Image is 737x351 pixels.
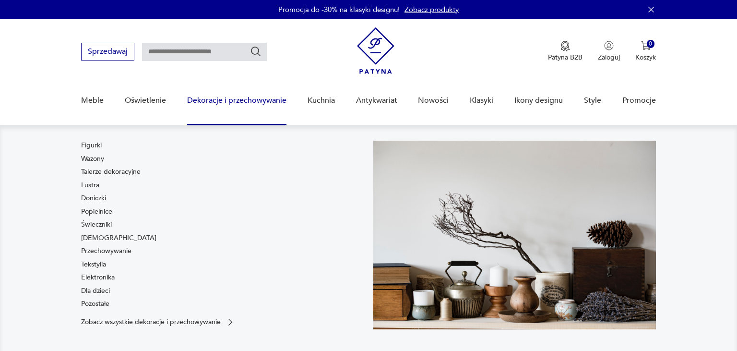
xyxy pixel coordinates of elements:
[278,5,400,14] p: Promocja do -30% na klasyki designu!
[560,41,570,51] img: Ikona medalu
[81,167,141,177] a: Talerze dekoracyjne
[635,53,656,62] p: Koszyk
[548,41,582,62] a: Ikona medaluPatyna B2B
[187,82,286,119] a: Dekoracje i przechowywanie
[635,41,656,62] button: 0Koszyk
[548,53,582,62] p: Patyna B2B
[81,49,134,56] a: Sprzedawaj
[81,43,134,61] button: Sprzedawaj
[548,41,582,62] button: Patyna B2B
[604,41,614,50] img: Ikonka użytkownika
[308,82,335,119] a: Kuchnia
[404,5,459,14] a: Zobacz produkty
[81,319,221,325] p: Zobacz wszystkie dekoracje i przechowywanie
[357,27,394,74] img: Patyna - sklep z meblami i dekoracjami vintage
[584,82,601,119] a: Style
[81,181,99,190] a: Lustra
[356,82,397,119] a: Antykwariat
[647,40,655,48] div: 0
[125,82,166,119] a: Oświetlenie
[81,141,102,150] a: Figurki
[81,194,106,203] a: Doniczki
[81,299,109,309] a: Pozostałe
[470,82,493,119] a: Klasyki
[598,41,620,62] button: Zaloguj
[81,246,131,256] a: Przechowywanie
[641,41,651,50] img: Ikona koszyka
[622,82,656,119] a: Promocje
[250,46,262,57] button: Szukaj
[81,154,104,164] a: Wazony
[81,286,110,296] a: Dla dzieci
[81,82,104,119] a: Meble
[418,82,449,119] a: Nowości
[81,317,235,327] a: Zobacz wszystkie dekoracje i przechowywanie
[598,53,620,62] p: Zaloguj
[81,273,115,282] a: Elektronika
[81,207,112,217] a: Popielnice
[81,233,156,243] a: [DEMOGRAPHIC_DATA]
[514,82,563,119] a: Ikony designu
[373,141,656,329] img: cfa44e985ea346226f89ee8969f25989.jpg
[81,220,112,230] a: Świeczniki
[81,260,106,269] a: Tekstylia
